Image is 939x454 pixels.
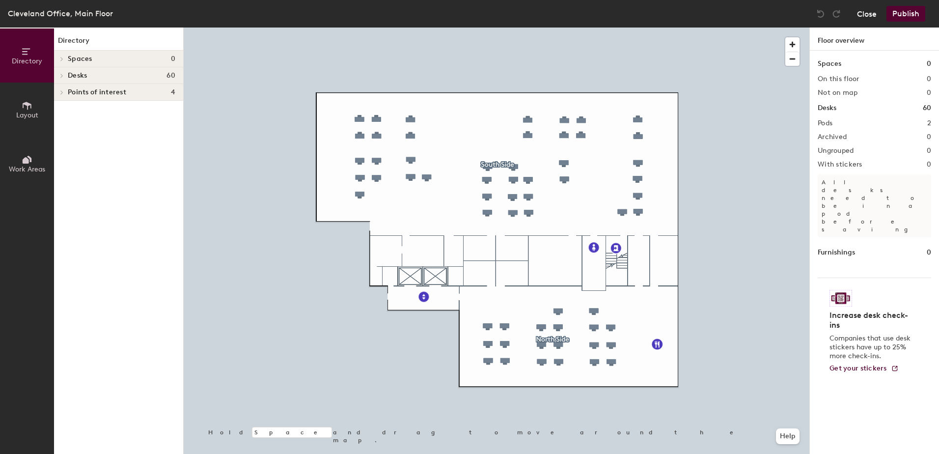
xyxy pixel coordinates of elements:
[927,161,931,169] h2: 0
[68,88,126,96] span: Points of interest
[818,133,847,141] h2: Archived
[829,364,887,372] span: Get your stickers
[818,75,859,83] h2: On this floor
[927,247,931,258] h1: 0
[16,111,38,119] span: Layout
[68,72,87,80] span: Desks
[829,334,913,361] p: Companies that use desk stickers have up to 25% more check-ins.
[829,365,899,373] a: Get your stickers
[831,9,841,19] img: Redo
[68,55,92,63] span: Spaces
[829,311,913,330] h4: Increase desk check-ins
[818,89,857,97] h2: Not on map
[927,58,931,69] h1: 0
[927,119,931,127] h2: 2
[810,28,939,51] h1: Floor overview
[818,174,931,237] p: All desks need to be in a pod before saving
[818,103,836,113] h1: Desks
[927,75,931,83] h2: 0
[8,7,113,20] div: Cleveland Office, Main Floor
[927,133,931,141] h2: 0
[171,88,175,96] span: 4
[166,72,175,80] span: 60
[818,247,855,258] h1: Furnishings
[54,35,183,51] h1: Directory
[12,57,42,65] span: Directory
[927,147,931,155] h2: 0
[923,103,931,113] h1: 60
[927,89,931,97] h2: 0
[171,55,175,63] span: 0
[818,58,841,69] h1: Spaces
[816,9,826,19] img: Undo
[829,290,852,307] img: Sticker logo
[857,6,877,22] button: Close
[776,428,800,444] button: Help
[818,161,862,169] h2: With stickers
[9,165,45,173] span: Work Areas
[886,6,925,22] button: Publish
[818,119,832,127] h2: Pods
[818,147,854,155] h2: Ungrouped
